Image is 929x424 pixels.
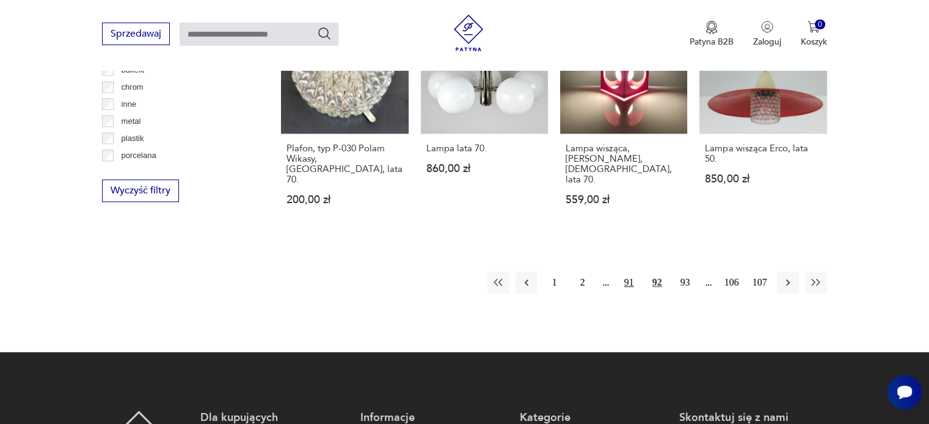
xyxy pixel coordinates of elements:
p: Patyna B2B [690,36,734,48]
button: 93 [674,271,696,293]
h3: Plafon, typ P-030 Polam Wikasy, [GEOGRAPHIC_DATA], lata 70. [286,143,403,185]
button: 107 [749,271,771,293]
button: Szukaj [317,26,332,41]
button: Zaloguj [753,21,781,48]
button: Wyczyść filtry [102,179,179,202]
p: 559,00 zł [566,195,682,205]
p: Koszyk [801,36,827,48]
img: Patyna - sklep z meblami i dekoracjami vintage [450,15,487,51]
p: porcelit [122,166,147,179]
a: Ikona medaluPatyna B2B [690,21,734,48]
img: Ikona koszyka [807,21,820,33]
button: 1 [544,271,566,293]
p: plastik [122,132,144,145]
p: 850,00 zł [705,174,821,184]
button: Patyna B2B [690,21,734,48]
button: Sprzedawaj [102,23,170,45]
a: Produkt wyprzedanyLampa wisząca, R. Essig, Niemcy, lata 70.Lampa wisząca, [PERSON_NAME], [DEMOGRA... [560,7,687,229]
button: 106 [721,271,743,293]
p: 200,00 zł [286,195,403,205]
button: 91 [618,271,640,293]
h3: Lampa wisząca Erco, lata 50. [705,143,821,164]
p: chrom [122,81,144,94]
h3: Lampa wisząca, [PERSON_NAME], [DEMOGRAPHIC_DATA], lata 70. [566,143,682,185]
div: 0 [815,20,825,30]
button: 2 [572,271,594,293]
a: Produkt wyprzedanyLampa lata 70.Lampa lata 70.860,00 zł [421,7,548,229]
h3: Lampa lata 70. [426,143,542,154]
p: inne [122,98,137,111]
a: Produkt wyprzedanyLampa wisząca Erco, lata 50.Lampa wisząca Erco, lata 50.850,00 zł [699,7,826,229]
button: 92 [646,271,668,293]
p: metal [122,115,141,128]
iframe: Smartsupp widget button [887,375,922,409]
img: Ikonka użytkownika [761,21,773,33]
a: Sprzedawaj [102,31,170,39]
img: Ikona medalu [705,21,718,34]
button: 0Koszyk [801,21,827,48]
p: porcelana [122,149,156,162]
p: Zaloguj [753,36,781,48]
a: Produkt wyprzedanyPlafon, typ P-030 Polam Wikasy, Polska, lata 70.Plafon, typ P-030 Polam Wikasy,... [281,7,408,229]
p: 860,00 zł [426,163,542,174]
